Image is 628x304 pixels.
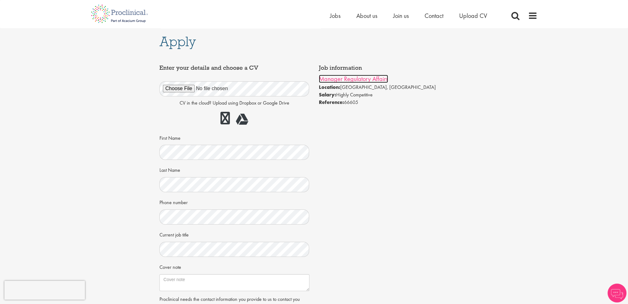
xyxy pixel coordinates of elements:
[319,75,388,83] a: Manager Regulatory Affairs
[159,133,181,142] label: First Name
[319,84,340,90] strong: Location:
[393,12,409,20] a: Join us
[159,65,309,71] h4: Enter your details and choose a CV
[319,99,344,106] strong: Reference:
[159,33,196,50] span: Apply
[459,12,487,20] a: Upload CV
[330,12,341,20] a: Jobs
[159,100,309,107] p: CV in the cloud? Upload using Dropbox or Google Drive
[425,12,443,20] a: Contact
[159,165,180,174] label: Last Name
[159,197,188,206] label: Phone number
[319,84,469,91] li: [GEOGRAPHIC_DATA], [GEOGRAPHIC_DATA]
[319,65,469,71] h4: Job information
[319,91,336,98] strong: Salary:
[159,229,189,239] label: Current job title
[356,12,377,20] a: About us
[319,91,469,99] li: Highly Competitive
[608,284,626,302] img: Chatbot
[159,262,181,271] label: Cover note
[319,99,469,106] li: 66605
[4,281,85,300] iframe: reCAPTCHA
